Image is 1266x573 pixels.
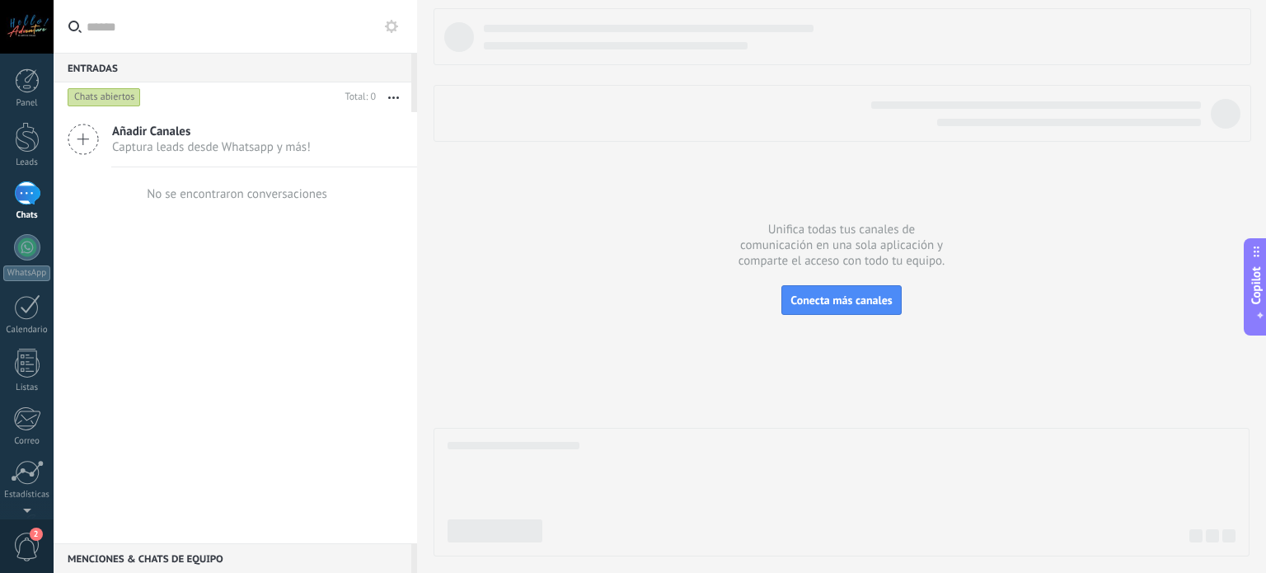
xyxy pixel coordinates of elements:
div: Calendario [3,325,51,336]
div: Estadísticas [3,490,51,500]
div: Listas [3,383,51,393]
div: Correo [3,436,51,447]
div: Chats abiertos [68,87,141,107]
span: Captura leads desde Whatsapp y más! [112,139,311,155]
div: WhatsApp [3,265,50,281]
div: Entradas [54,53,411,82]
div: Leads [3,157,51,168]
span: 2 [30,528,43,541]
div: Chats [3,210,51,221]
div: Total: 0 [339,89,376,106]
button: Conecta más canales [781,285,901,315]
span: Copilot [1248,266,1264,304]
div: Menciones & Chats de equipo [54,543,411,573]
div: No se encontraron conversaciones [147,186,327,202]
div: Panel [3,98,51,109]
button: Más [376,82,411,112]
span: Añadir Canales [112,124,311,139]
span: Conecta más canales [790,293,892,308]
